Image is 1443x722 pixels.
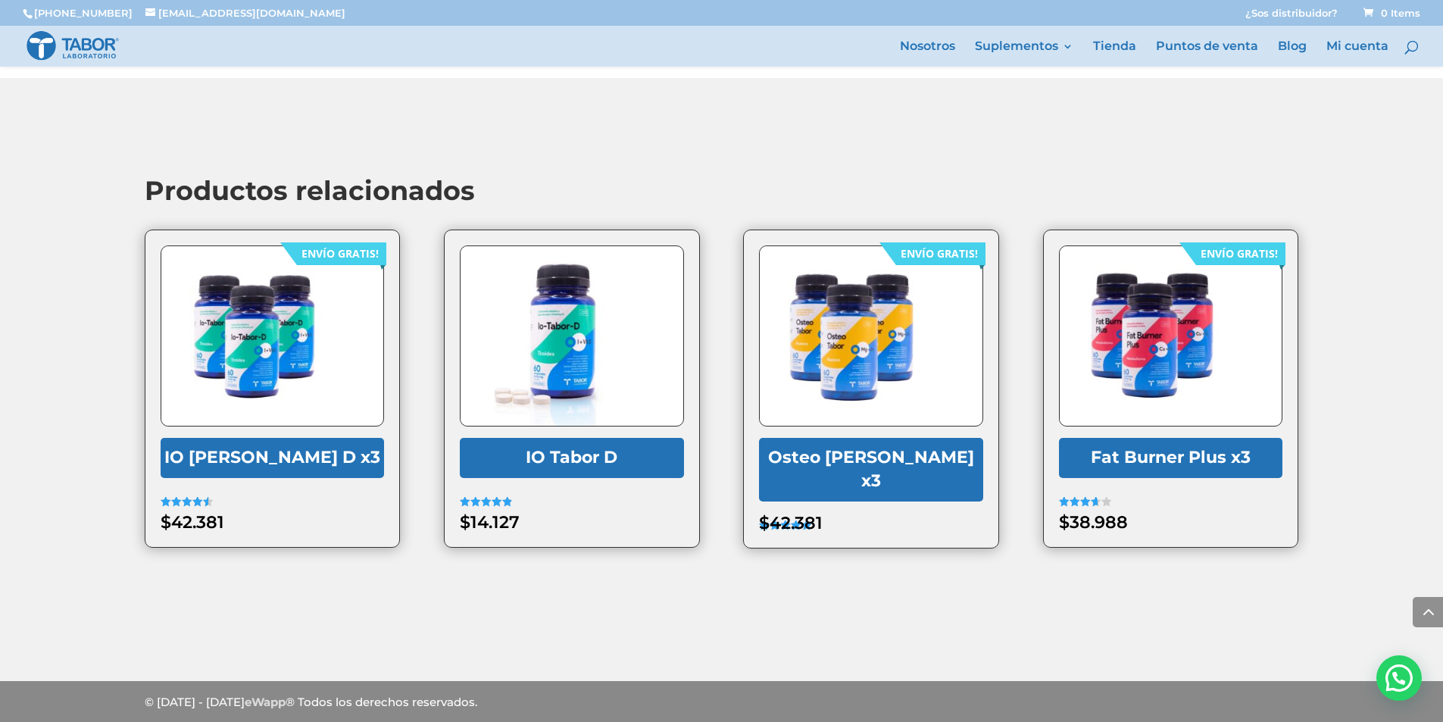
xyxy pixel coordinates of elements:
[460,245,684,507] a: IO Tabor D con pastillasIO Tabor DValorado en 4.92 de 5 $14.127
[461,246,640,426] img: IO Tabor D con pastillas
[1059,438,1283,478] h2: Fat Burner Plus x3
[1059,511,1070,533] span: $
[1363,7,1420,19] span: 0 Items
[26,30,120,62] img: Laboratorio Tabor
[145,7,345,19] a: [EMAIL_ADDRESS][DOMAIN_NAME]
[1278,41,1307,67] a: Blog
[161,438,385,478] h2: IO [PERSON_NAME] D x3
[1201,242,1278,265] div: ENVÍO GRATIS!
[1245,8,1338,26] a: ¿Sos distribuidor?
[301,242,379,265] div: ENVÍO GRATIS!
[161,511,224,533] bdi: 42.381
[1060,246,1239,426] img: Fat Burner Plus x3
[1376,655,1422,701] div: Hola! Cómo puedo ayudarte? WhatsApp contact
[145,692,477,720] div: © [DATE] - [DATE] ® Todos los derechos reservados.
[34,7,133,19] a: [PHONE_NUMBER]
[161,245,385,507] a: IO Tabor D x3 ENVÍO GRATIS! IO [PERSON_NAME] D x3Valorado en 4.56 de 5 $42.381
[1326,41,1388,67] a: Mi cuenta
[760,246,939,426] img: Osteo Tabor x3
[975,41,1073,67] a: Suplementos
[759,438,983,502] h2: Osteo [PERSON_NAME] x3
[1059,245,1283,507] a: Fat Burner Plus x3 ENVÍO GRATIS! Fat Burner Plus x3Valorado en 3.67 de 5 $38.988
[1156,41,1258,67] a: Puntos de venta
[460,511,470,533] span: $
[145,164,1299,230] h2: Productos relacionados
[161,511,171,533] span: $
[1360,7,1420,19] a: 0 Items
[759,245,983,530] a: Osteo Tabor x3 ENVÍO GRATIS! Osteo [PERSON_NAME] x3Valorado en 5.00 de 5 $42.381
[245,695,286,709] a: eWapp
[1093,41,1136,67] a: Tienda
[460,511,520,533] bdi: 14.127
[901,242,978,265] div: ENVÍO GRATIS!
[1059,511,1128,533] bdi: 38.988
[161,246,341,426] img: IO Tabor D x3
[460,438,684,478] h2: IO Tabor D
[759,512,770,533] span: $
[900,41,955,67] a: Nosotros
[759,512,823,533] bdi: 42.381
